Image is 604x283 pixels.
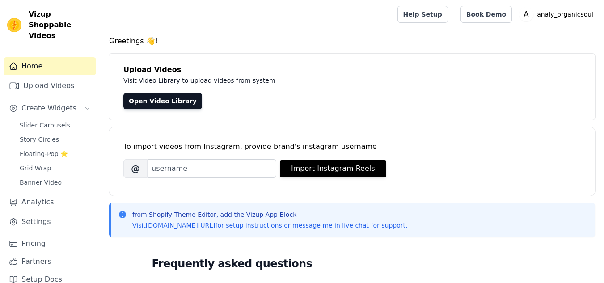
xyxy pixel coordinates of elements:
a: Banner Video [14,176,96,189]
div: To import videos from Instagram, provide brand's instagram username [123,141,581,152]
h4: Greetings 👋! [109,36,595,46]
span: Grid Wrap [20,164,51,173]
p: from Shopify Theme Editor, add the Vizup App Block [132,210,407,219]
span: Create Widgets [21,103,76,114]
a: Home [4,57,96,75]
span: @ [123,159,148,178]
a: Slider Carousels [14,119,96,131]
a: [DOMAIN_NAME][URL] [146,222,215,229]
h2: Frequently asked questions [152,255,553,273]
button: Import Instagram Reels [280,160,386,177]
span: Vizup Shoppable Videos [29,9,93,41]
a: Open Video Library [123,93,202,109]
h4: Upload Videos [123,64,581,75]
a: Partners [4,253,96,270]
input: username [148,159,276,178]
a: Upload Videos [4,77,96,95]
a: Book Demo [460,6,512,23]
a: Settings [4,213,96,231]
p: Visit Video Library to upload videos from system [123,75,524,86]
a: Story Circles [14,133,96,146]
a: Analytics [4,193,96,211]
text: A [524,10,529,19]
span: Story Circles [20,135,59,144]
span: Banner Video [20,178,62,187]
span: Floating-Pop ⭐ [20,149,68,158]
span: Slider Carousels [20,121,70,130]
img: Vizup [7,18,21,32]
button: Create Widgets [4,99,96,117]
a: Grid Wrap [14,162,96,174]
a: Floating-Pop ⭐ [14,148,96,160]
button: A analy_organicsoul [519,6,597,22]
a: Pricing [4,235,96,253]
p: Visit for setup instructions or message me in live chat for support. [132,221,407,230]
p: analy_organicsoul [533,6,597,22]
a: Help Setup [397,6,448,23]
